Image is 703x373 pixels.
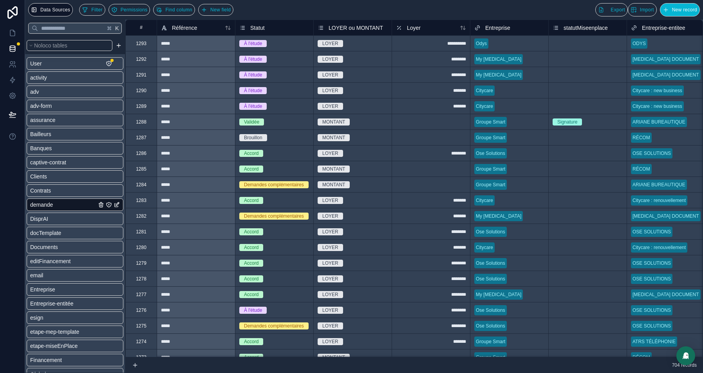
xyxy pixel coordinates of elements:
[633,228,671,235] div: OSE SOLUTIONS
[34,42,67,49] span: Noloco tables
[30,314,43,322] span: esign
[27,326,123,338] div: etape-mep-template
[27,269,123,282] div: email
[633,197,686,204] div: Citycare : renouvellement
[27,71,123,84] div: activity
[244,134,262,141] div: Brouillon
[476,166,505,173] div: Groupe Smart
[557,118,577,126] div: Signature
[30,229,61,237] span: docTemplate
[244,228,258,235] div: Accord
[476,307,505,314] div: Ose Solutions
[30,201,53,209] span: demande
[657,3,700,16] a: New record
[633,166,650,173] div: RÉCOM
[322,197,338,204] div: LOYER
[250,24,265,32] span: Statut
[30,215,48,223] span: DisprAI
[121,7,148,13] span: Permissions
[322,291,338,298] div: LOYER
[640,7,654,13] span: Import
[30,158,66,166] span: captive-contrat
[476,40,487,47] div: Odys
[244,181,304,188] div: Demandes complémentaires
[136,244,146,251] div: 1280
[476,338,505,345] div: Groupe Smart
[633,322,671,329] div: OSE SOLUTIONS
[198,4,233,16] button: New field
[476,134,505,141] div: Groupe Smart
[30,271,43,279] span: email
[136,72,146,78] div: 1291
[136,338,146,345] div: 1274
[633,244,686,251] div: Citycare : renouvellement
[244,40,262,47] div: À l'étude
[244,150,258,157] div: Accord
[108,4,154,16] a: Permissions
[476,275,505,282] div: Ose Solutions
[27,156,123,169] div: captive-contrat
[329,24,383,32] span: LOYER ou MONTANT
[136,260,146,266] div: 1279
[172,24,197,32] span: Référence
[633,150,671,157] div: OSE SOLUTIONS
[165,7,192,13] span: Find column
[136,103,146,109] div: 1289
[672,7,697,13] span: New record
[322,338,338,345] div: LOYER
[244,291,258,298] div: Accord
[476,228,505,235] div: Ose Solutions
[30,356,62,364] span: Financement
[30,328,79,336] span: etape-mep-template
[633,260,671,267] div: OSE SOLUTIONS
[476,103,493,110] div: Citycare
[27,57,123,70] div: User
[40,7,70,13] span: Data Sources
[476,71,521,78] div: My [MEDICAL_DATA]
[476,56,521,63] div: My [MEDICAL_DATA]
[108,4,150,16] button: Permissions
[476,181,505,188] div: Groupe Smart
[322,56,338,63] div: LOYER
[30,88,39,96] span: adv
[633,118,685,126] div: ARIANE BUREAUTIQUE
[322,118,345,126] div: MONTANT
[611,7,625,13] span: Export
[476,354,505,361] div: Groupe Smart
[27,255,123,267] div: editFinancement
[27,297,123,310] div: Entreprise-entitée
[244,87,262,94] div: À l'étude
[476,291,521,298] div: My [MEDICAL_DATA]
[91,7,102,13] span: Filter
[27,354,123,366] div: Financement
[30,173,47,180] span: Clients
[27,40,112,51] button: Noloco tables
[244,244,258,251] div: Accord
[30,144,52,152] span: Banques
[322,275,338,282] div: LOYER
[136,229,146,235] div: 1281
[322,103,338,110] div: LOYER
[407,24,421,32] span: Loyer
[633,40,646,47] div: ODYS
[210,7,231,13] span: New field
[476,244,493,251] div: Citycare
[244,118,259,126] div: Validée
[244,213,304,220] div: Demandes complémentaires
[244,103,262,110] div: À l'étude
[322,244,338,251] div: LOYER
[476,150,505,157] div: Ose Solutions
[30,300,74,307] span: Entreprise-entitée
[136,166,146,172] div: 1285
[27,114,123,126] div: assurance
[322,181,345,188] div: MONTANT
[476,87,493,94] div: Citycare
[633,354,650,361] div: RÉCOM
[136,87,146,94] div: 1290
[633,307,671,314] div: OSE SOLUTIONS
[79,4,105,16] button: Filter
[633,103,682,110] div: Citycare : new business
[633,181,685,188] div: ARIANE BUREAUTIQUE
[244,322,304,329] div: Demandes complémentaires
[322,307,338,314] div: LOYER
